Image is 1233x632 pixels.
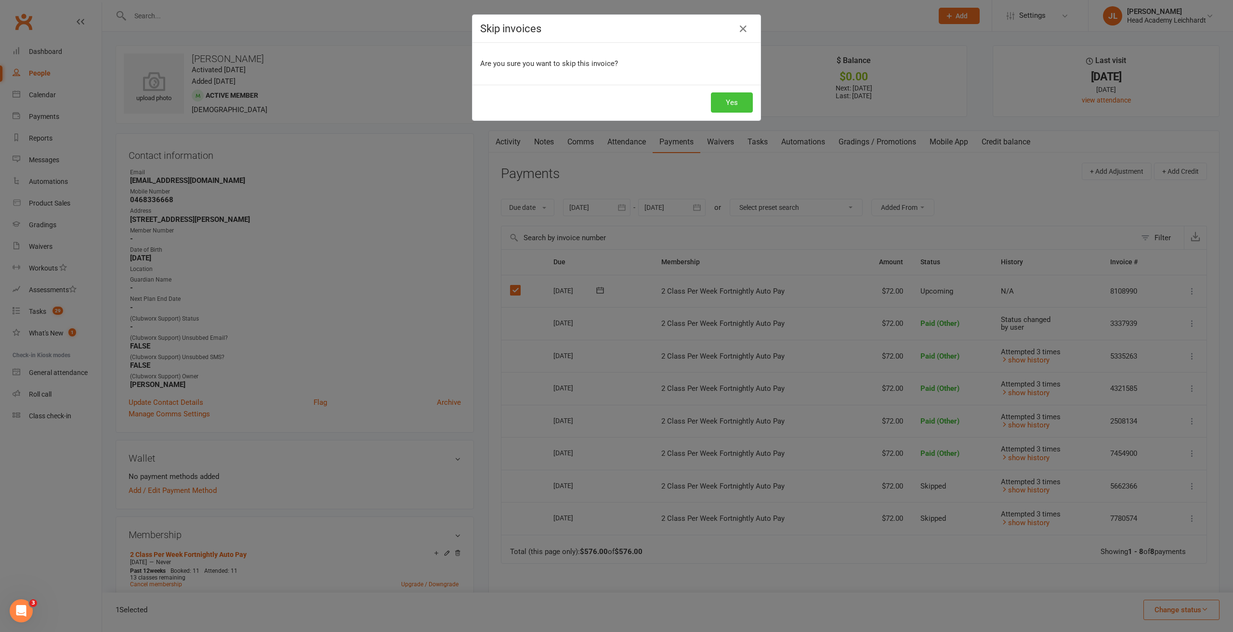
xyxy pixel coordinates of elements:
[10,599,33,622] iframe: Intercom live chat
[29,599,37,607] span: 3
[480,23,753,35] h4: Skip invoices
[711,92,753,113] button: Yes
[480,59,618,68] span: Are you sure you want to skip this invoice?
[735,21,751,37] button: Close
